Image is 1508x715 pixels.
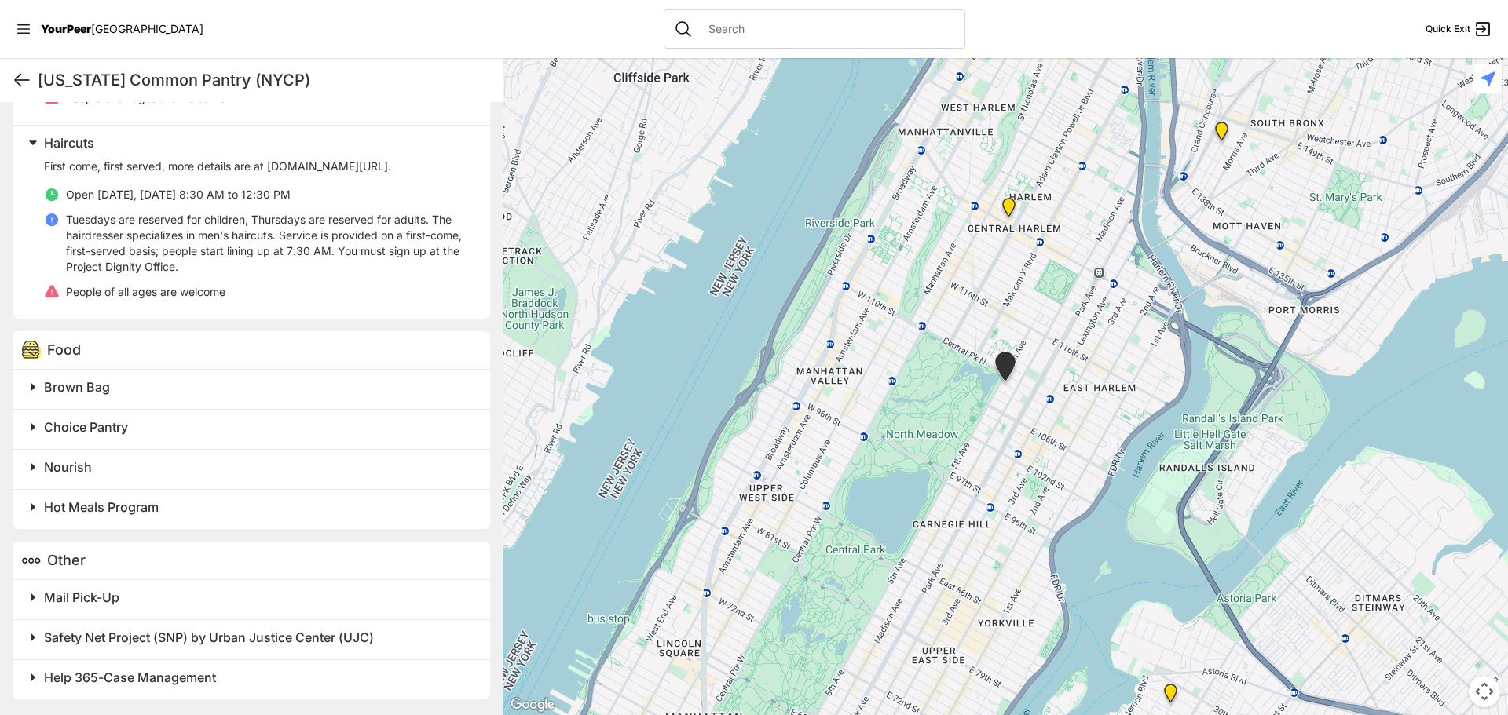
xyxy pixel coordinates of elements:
[44,419,128,435] span: Choice Pantry
[66,188,291,201] span: Open [DATE], [DATE] 8:30 AM to 12:30 PM
[1426,23,1470,35] span: Quick Exit
[41,24,203,34] a: YourPeer[GEOGRAPHIC_DATA]
[66,212,471,275] p: Tuesdays are reserved for children, Thursdays are reserved for adults. The hairdresser specialize...
[44,669,216,685] span: Help 365-Case Management
[44,135,94,151] span: Haircuts
[1426,20,1492,38] a: Quick Exit
[44,459,92,475] span: Nourish
[699,21,955,37] input: Search
[44,499,159,515] span: Hot Meals Program
[992,352,1019,387] div: Manhattan
[999,198,1019,223] div: Uptown/Harlem DYCD Youth Drop-in Center
[1469,676,1500,707] button: Map camera controls
[44,379,110,395] span: Brown Bag
[1212,122,1232,147] div: Harm Reduction Center
[47,341,81,358] span: Food
[44,589,119,605] span: Mail Pick-Up
[38,69,490,91] h1: [US_STATE] Common Pantry (NYCP)
[91,22,203,35] span: [GEOGRAPHIC_DATA]
[44,159,471,174] p: First come, first served, more details are at [DOMAIN_NAME][URL].
[507,695,558,715] img: Google
[66,285,225,298] span: People of all ages are welcome
[47,552,86,568] span: Other
[44,629,374,645] span: Safety Net Project (SNP) by Urban Justice Center (UJC)
[41,22,91,35] span: YourPeer
[507,695,558,715] a: Open this area in Google Maps (opens a new window)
